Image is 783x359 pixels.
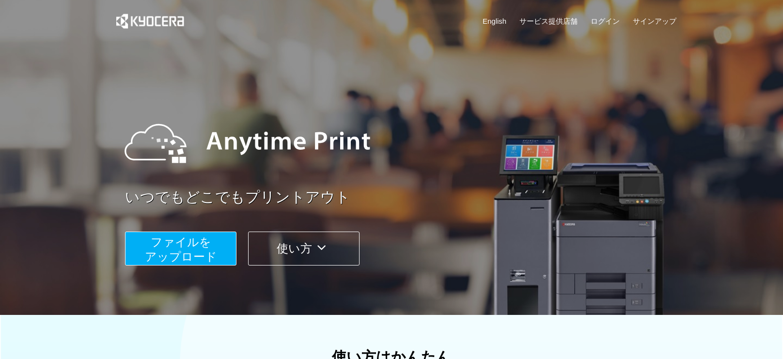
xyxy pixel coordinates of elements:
[483,16,506,26] a: English
[519,16,578,26] a: サービス提供店舗
[591,16,620,26] a: ログイン
[248,232,360,265] button: 使い方
[125,187,682,208] a: いつでもどこでもプリントアウト
[145,235,217,263] span: ファイルを ​​アップロード
[125,232,236,265] button: ファイルを​​アップロード
[633,16,676,26] a: サインアップ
